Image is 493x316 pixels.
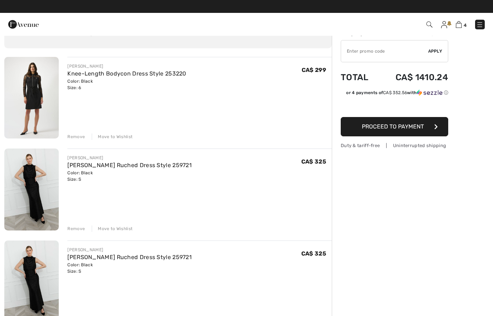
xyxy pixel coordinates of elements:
[67,162,192,169] a: [PERSON_NAME] Ruched Dress Style 259721
[4,57,59,138] img: Knee-Length Bodycon Dress Style 253220
[67,70,186,77] a: Knee-Length Bodycon Dress Style 253220
[67,155,192,161] div: [PERSON_NAME]
[8,20,39,27] a: 1ère Avenue
[456,21,462,28] img: Shopping Bag
[67,133,85,140] div: Remove
[362,123,424,130] span: Proceed to Payment
[341,142,448,149] div: Duty & tariff-free | Uninterrupted shipping
[67,63,186,69] div: [PERSON_NAME]
[341,89,448,98] div: or 4 payments ofCA$ 352.56withSezzle Click to learn more about Sezzle
[456,20,466,29] a: 4
[301,158,326,165] span: CA$ 325
[67,78,186,91] div: Color: Black Size: 6
[341,98,448,115] iframe: PayPal-paypal
[428,48,442,54] span: Apply
[441,21,447,28] img: My Info
[301,250,326,257] span: CA$ 325
[341,40,428,62] input: Promo code
[4,149,59,230] img: Maxi Sheath Ruched Dress Style 259721
[346,89,448,96] div: or 4 payments of with
[302,67,326,73] span: CA$ 299
[341,117,448,136] button: Proceed to Payment
[383,90,407,95] span: CA$ 352.56
[67,254,192,261] a: [PERSON_NAME] Ruched Dress Style 259721
[464,23,466,28] span: 4
[67,225,85,232] div: Remove
[67,262,192,274] div: Color: Black Size: S
[417,89,442,96] img: Sezzle
[8,17,39,31] img: 1ère Avenue
[67,170,192,183] div: Color: Black Size: S
[341,65,378,89] td: Total
[378,65,448,89] td: CA$ 1410.24
[67,247,192,253] div: [PERSON_NAME]
[476,21,483,28] img: Menu
[426,21,432,28] img: Search
[92,133,133,140] div: Move to Wishlist
[92,225,133,232] div: Move to Wishlist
